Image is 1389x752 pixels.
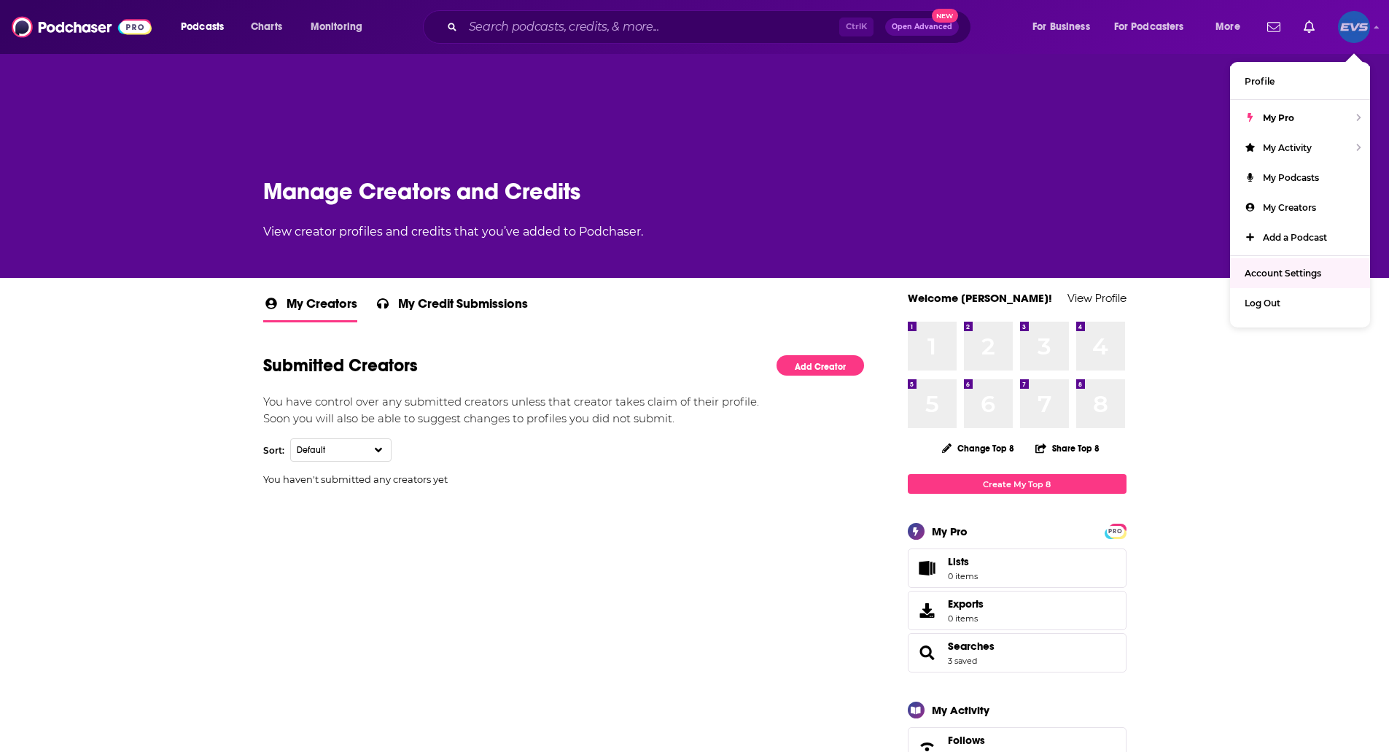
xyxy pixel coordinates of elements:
[1215,17,1240,37] span: More
[1245,76,1275,87] span: Profile
[1205,15,1258,39] button: open menu
[1245,298,1280,309] span: Log Out
[1067,291,1127,305] a: View Profile
[1263,142,1312,153] span: My Activity
[1263,172,1319,183] span: My Podcasts
[913,558,942,578] span: Lists
[1263,232,1327,243] span: Add a Podcast
[1035,434,1100,462] button: Share Top 8
[948,555,978,568] span: Lists
[948,597,984,610] span: Exports
[251,17,282,37] span: Charts
[290,438,392,462] button: Choose Creator sort
[1105,15,1205,39] button: open menu
[948,555,969,568] span: Lists
[932,9,958,23] span: New
[1338,11,1370,43] span: Logged in as evs-eng
[463,15,839,39] input: Search podcasts, credits, & more...
[908,591,1127,630] a: Exports
[1230,163,1370,193] a: My Podcasts
[263,354,418,376] h3: Submitted Creators
[1263,202,1316,213] span: My Creators
[933,439,1024,457] button: Change Top 8
[263,473,865,485] div: You haven't submitted any creators yet
[181,17,224,37] span: Podcasts
[885,18,959,36] button: Open AdvancedNew
[932,524,968,538] div: My Pro
[1022,15,1108,39] button: open menu
[913,643,942,663] a: Searches
[1338,11,1370,43] img: User Profile
[948,640,995,653] a: Searches
[908,633,1127,672] span: Searches
[839,18,874,36] span: Ctrl K
[300,15,381,39] button: open menu
[263,445,284,456] div: Sort:
[948,613,984,624] span: 0 items
[908,474,1127,494] a: Create My Top 8
[1032,17,1090,37] span: For Business
[263,295,357,322] a: My Creators
[287,295,357,320] span: My Creators
[263,223,1127,241] p: View creator profiles and credits that you’ve added to Podchaser.
[437,10,985,44] div: Search podcasts, credits, & more...
[1230,258,1370,288] a: Account Settings
[171,15,243,39] button: open menu
[948,734,985,747] span: Follows
[932,703,989,717] div: My Activity
[948,656,977,666] a: 3 saved
[263,394,865,411] p: You have control over any submitted creators unless that creator takes claim of their profile.
[311,17,362,37] span: Monitoring
[892,23,952,31] span: Open Advanced
[375,295,528,322] a: My Credit Submissions
[297,445,354,455] span: Default
[1230,222,1370,252] a: Add a Podcast
[1230,62,1370,327] ul: Show profile menu
[263,177,1127,206] h1: Manage Creators and Credits
[12,13,152,41] img: Podchaser - Follow, Share and Rate Podcasts
[913,600,942,621] span: Exports
[1338,11,1370,43] button: Show profile menu
[1114,17,1184,37] span: For Podcasters
[1245,268,1321,279] span: Account Settings
[908,291,1052,305] a: Welcome [PERSON_NAME]!
[241,15,291,39] a: Charts
[1107,526,1124,537] span: PRO
[1230,193,1370,222] a: My Creators
[948,734,1082,747] a: Follows
[948,571,978,581] span: 0 items
[1261,15,1286,39] a: Show notifications dropdown
[398,295,528,320] span: My Credit Submissions
[908,549,1127,588] a: Lists
[777,355,864,376] a: Add Creator
[1263,112,1294,123] span: My Pro
[1230,66,1370,96] a: Profile
[263,411,865,427] p: Soon you will also be able to suggest changes to profiles you did not submit.
[1107,525,1124,536] a: PRO
[1298,15,1320,39] a: Show notifications dropdown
